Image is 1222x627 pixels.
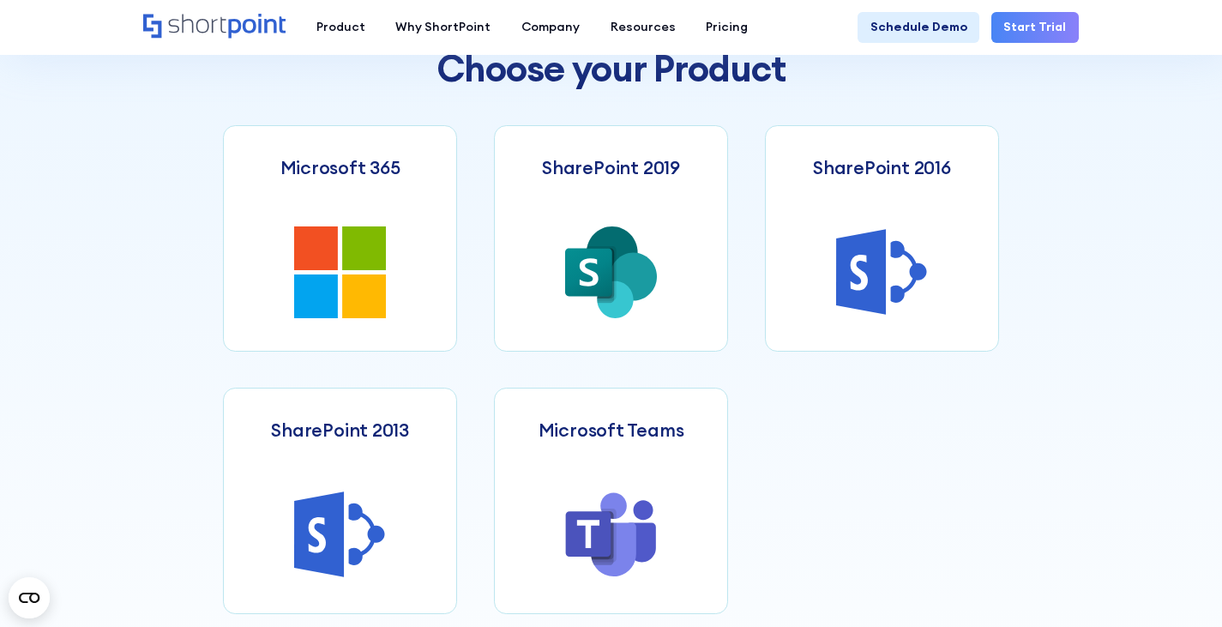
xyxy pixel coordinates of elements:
[223,388,457,614] a: SharePoint 2013
[9,577,50,618] button: Open CMP widget
[706,18,748,36] div: Pricing
[595,12,691,43] a: Resources
[521,18,580,36] div: Company
[381,12,507,43] a: Why ShortPoint
[316,18,365,36] div: Product
[271,419,409,442] h3: SharePoint 2013
[395,18,491,36] div: Why ShortPoint
[223,48,999,88] h2: Choose your Product
[143,14,286,40] a: Home
[494,125,728,352] a: SharePoint 2019
[301,12,381,43] a: Product
[494,388,728,614] a: Microsoft Teams
[611,18,676,36] div: Resources
[813,157,951,179] h3: SharePoint 2016
[765,125,999,352] a: SharePoint 2016
[1136,545,1222,627] iframe: Chat Widget
[690,12,763,43] a: Pricing
[280,157,400,179] h3: Microsoft 365
[539,419,684,442] h3: Microsoft Teams
[542,157,680,179] h3: SharePoint 2019
[506,12,595,43] a: Company
[991,12,1079,43] a: Start Trial
[223,125,457,352] a: Microsoft 365
[858,12,979,43] a: Schedule Demo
